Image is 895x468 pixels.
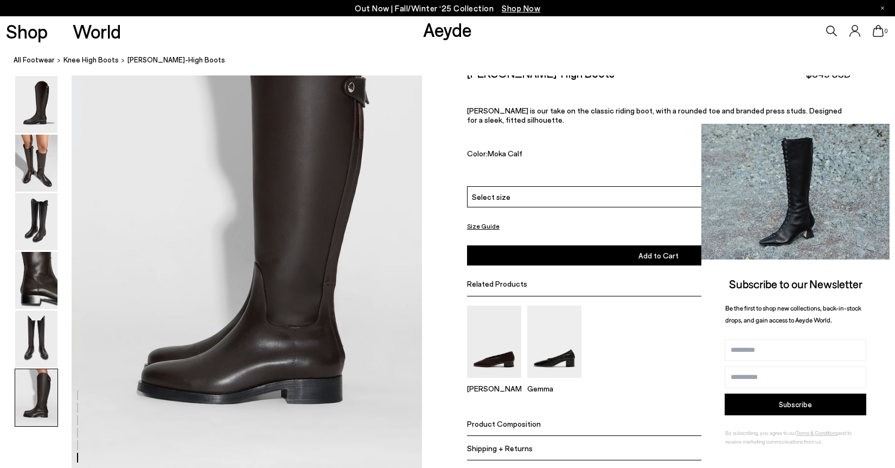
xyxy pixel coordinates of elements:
p: [PERSON_NAME] is our take on the classic riding boot, with a rounded toe and branded press studs.... [467,106,851,124]
div: Color: [467,149,775,161]
span: 0 [884,28,889,34]
span: By subscribing, you agree to our [725,429,796,436]
img: Hector Knee-High Boots - Image 1 [15,76,57,133]
img: 2a6287a1333c9a56320fd6e7b3c4a9a9.jpg [701,124,890,260]
img: Hector Knee-High Boots - Image 5 [15,311,57,368]
span: Product Composition [467,419,541,428]
a: Delia Low-Heeled Ballet Pumps [PERSON_NAME] [467,371,521,394]
img: Gemma Block Heel Pumps [527,306,581,378]
a: All Footwear [14,54,55,66]
img: Hector Knee-High Boots - Image 2 [15,135,57,192]
a: Aeyde [423,18,472,41]
p: Gemma [527,384,581,394]
a: 0 [873,25,884,37]
nav: breadcrumb [14,46,895,75]
img: Hector Knee-High Boots - Image 3 [15,193,57,250]
a: knee high boots [63,54,119,66]
button: Size Guide [467,220,500,233]
a: Terms & Conditions [796,429,838,436]
span: Navigate to /collections/new-in [502,3,540,13]
a: Shop [6,22,48,41]
span: Be the first to shop new collections, back-in-stock drops, and gain access to Aeyde World. [725,304,861,324]
button: Add to Cart [467,245,851,265]
span: knee high boots [63,55,119,64]
span: Shipping + Returns [467,444,533,453]
p: [PERSON_NAME] [467,384,521,394]
a: World [73,22,121,41]
span: Subscribe to our Newsletter [729,277,862,290]
img: Hector Knee-High Boots - Image 4 [15,252,57,309]
img: Delia Low-Heeled Ballet Pumps [467,306,521,378]
p: Out Now | Fall/Winter ‘25 Collection [355,2,540,15]
span: Related Products [467,279,527,288]
button: Subscribe [725,394,866,415]
a: Gemma Block Heel Pumps Gemma [527,371,581,394]
span: [PERSON_NAME]-High Boots [127,54,225,66]
span: Moka Calf [488,149,522,158]
span: Select size [472,191,510,203]
img: Hector Knee-High Boots - Image 6 [15,369,57,426]
span: Add to Cart [638,251,679,260]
